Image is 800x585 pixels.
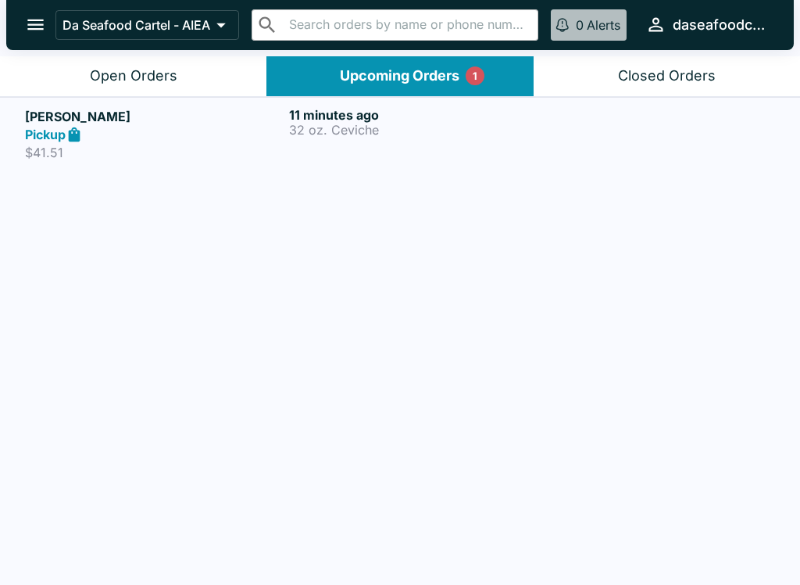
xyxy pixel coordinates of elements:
[284,14,531,36] input: Search orders by name or phone number
[289,107,547,123] h6: 11 minutes ago
[576,17,584,33] p: 0
[25,145,283,160] p: $41.51
[55,10,239,40] button: Da Seafood Cartel - AIEA
[25,127,66,142] strong: Pickup
[340,67,459,85] div: Upcoming Orders
[618,67,716,85] div: Closed Orders
[62,17,210,33] p: Da Seafood Cartel - AIEA
[673,16,769,34] div: daseafoodcartel
[16,5,55,45] button: open drawer
[90,67,177,85] div: Open Orders
[473,68,477,84] p: 1
[289,123,547,137] p: 32 oz. Ceviche
[25,107,283,126] h5: [PERSON_NAME]
[639,8,775,41] button: daseafoodcartel
[587,17,620,33] p: Alerts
